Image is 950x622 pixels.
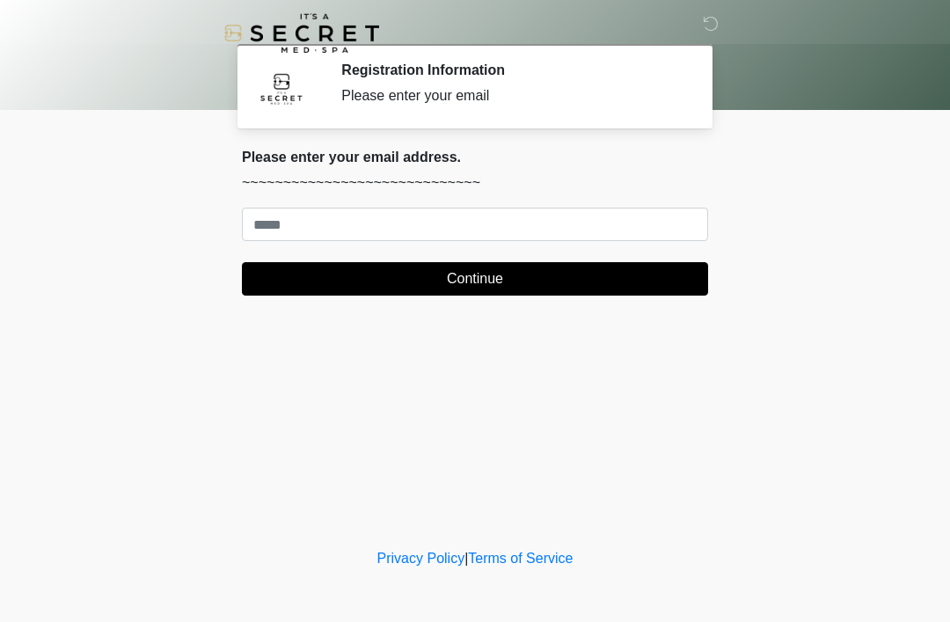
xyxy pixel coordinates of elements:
[224,13,379,53] img: It's A Secret Med Spa Logo
[468,551,573,566] a: Terms of Service
[377,551,465,566] a: Privacy Policy
[242,262,708,296] button: Continue
[341,85,682,106] div: Please enter your email
[255,62,308,114] img: Agent Avatar
[242,172,708,194] p: ~~~~~~~~~~~~~~~~~~~~~~~~~~~~~
[242,149,708,165] h2: Please enter your email address.
[464,551,468,566] a: |
[341,62,682,78] h2: Registration Information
